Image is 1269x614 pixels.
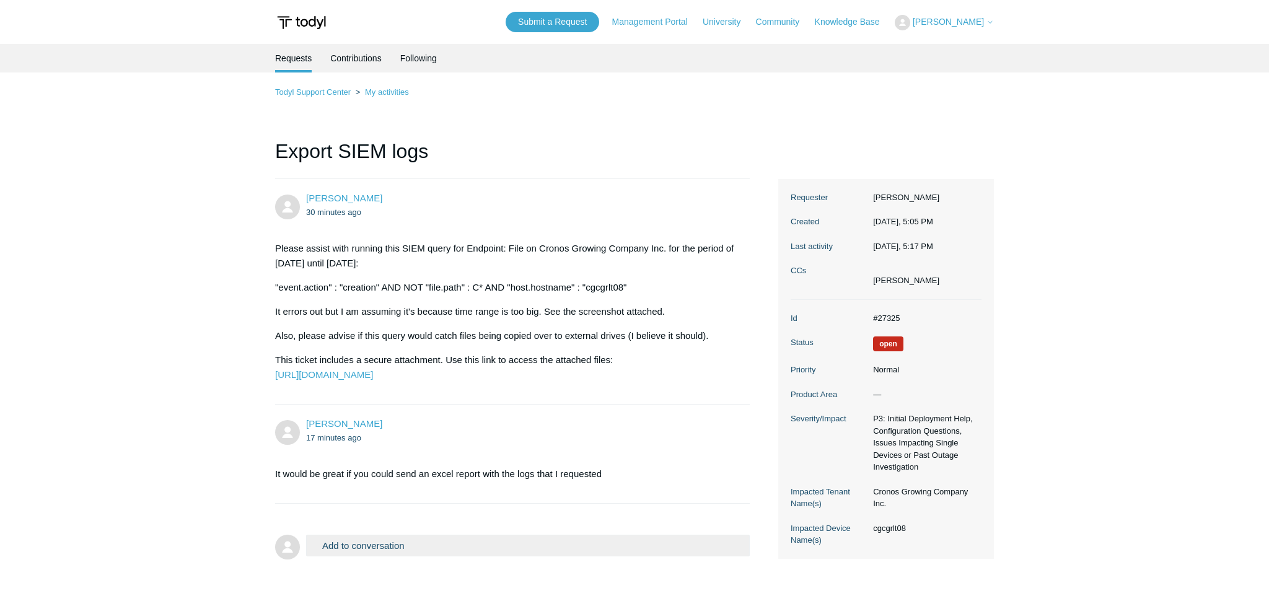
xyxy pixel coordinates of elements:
span: [PERSON_NAME] [913,17,984,27]
time: 08/11/2025, 17:17 [873,242,933,251]
a: Management Portal [612,15,700,29]
a: Submit a Request [506,12,599,32]
time: 08/11/2025, 17:05 [306,208,361,217]
a: University [703,15,753,29]
dd: P3: Initial Deployment Help, Configuration Questions, Issues Impacting Single Devices or Past Out... [867,413,981,473]
dt: Product Area [791,388,867,401]
time: 08/11/2025, 17:05 [873,217,933,226]
li: Requests [275,44,312,72]
span: Nikolai Zriachev [306,418,382,429]
a: [PERSON_NAME] [306,418,382,429]
p: This ticket includes a secure attachment. Use this link to access the attached files: [275,353,737,382]
a: Todyl Support Center [275,87,351,97]
dt: Created [791,216,867,228]
p: Please assist with running this SIEM query for Endpoint: File on Cronos Growing Company Inc. for ... [275,241,737,271]
time: 08/11/2025, 17:17 [306,433,361,442]
li: Todyl Support Center [275,87,353,97]
dd: — [867,388,981,401]
dt: Impacted Device Name(s) [791,522,867,546]
a: [URL][DOMAIN_NAME] [275,369,373,380]
dt: Id [791,312,867,325]
dt: Impacted Tenant Name(s) [791,486,867,510]
dt: Priority [791,364,867,376]
p: "event.action" : "creation" AND NOT "file.path" : C* AND "host.hostname" : "cgcgrlt08" [275,280,737,295]
dd: [PERSON_NAME] [867,191,981,204]
img: Todyl Support Center Help Center home page [275,11,328,34]
p: It errors out but I am assuming it's because time range is too big. See the screenshot attached. [275,304,737,319]
span: We are working on a response for you [873,336,903,351]
dt: Last activity [791,240,867,253]
p: Also, please advise if this query would catch files being copied over to external drives (I belie... [275,328,737,343]
button: [PERSON_NAME] [895,15,994,30]
dt: Requester [791,191,867,204]
a: My activities [365,87,409,97]
dd: Normal [867,364,981,376]
a: Contributions [330,44,382,72]
dt: CCs [791,265,867,277]
a: [PERSON_NAME] [306,193,382,203]
p: It would be great if you could send an excel report with the logs that I requested [275,467,737,481]
a: Knowledge Base [815,15,892,29]
button: Add to conversation [306,535,750,556]
dt: Status [791,336,867,349]
a: Community [756,15,812,29]
dd: Cronos Growing Company Inc. [867,486,981,510]
dt: Severity/Impact [791,413,867,425]
h1: Export SIEM logs [275,136,750,179]
li: My activities [353,87,409,97]
dd: #27325 [867,312,981,325]
span: Nikolai Zriachev [306,193,382,203]
dd: cgcgrlt08 [867,522,981,535]
a: Following [400,44,437,72]
li: Nikolai Zriachev [873,274,939,287]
